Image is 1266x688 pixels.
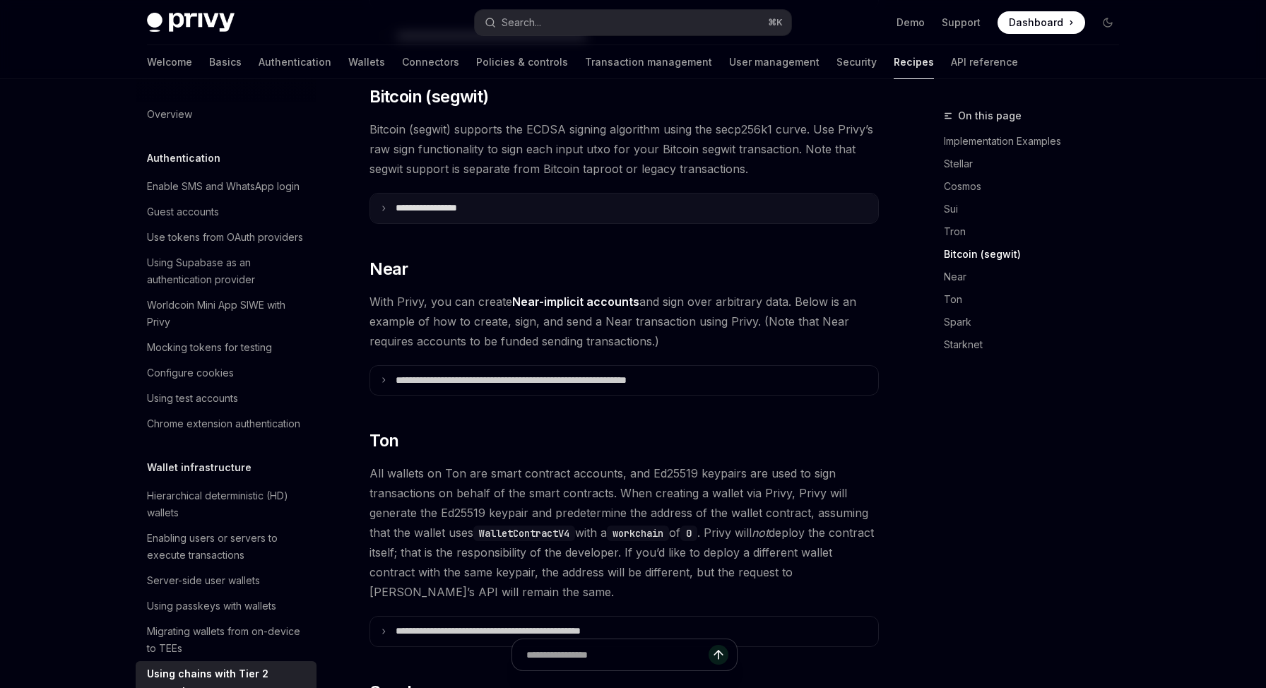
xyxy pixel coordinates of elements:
a: Transaction management [585,45,712,79]
h5: Wallet infrastructure [147,459,252,476]
div: Enable SMS and WhatsApp login [147,178,300,195]
a: Welcome [147,45,192,79]
div: Using passkeys with wallets [147,598,276,615]
a: Guest accounts [136,199,316,225]
a: Implementation Examples [944,130,1130,153]
span: Bitcoin (segwit) supports the ECDSA signing algorithm using the secp256k1 curve. Use Privy’s raw ... [369,119,879,179]
a: Overview [136,102,316,127]
span: Bitcoin (segwit) [369,85,488,108]
a: User management [729,45,820,79]
a: Dashboard [998,11,1085,34]
div: Migrating wallets from on-device to TEEs [147,623,308,657]
a: Connectors [402,45,459,79]
a: Chrome extension authentication [136,411,316,437]
img: dark logo [147,13,235,32]
a: Enable SMS and WhatsApp login [136,174,316,199]
a: API reference [951,45,1018,79]
a: Use tokens from OAuth providers [136,225,316,250]
span: With Privy, you can create and sign over arbitrary data. Below is an example of how to create, si... [369,292,879,351]
a: Sui [944,198,1130,220]
span: Near [369,258,408,280]
a: Using passkeys with wallets [136,593,316,619]
a: Worldcoin Mini App SIWE with Privy [136,292,316,335]
div: Using test accounts [147,390,238,407]
span: All wallets on Ton are smart contract accounts, and Ed25519 keypairs are used to sign transaction... [369,463,879,602]
a: Authentication [259,45,331,79]
div: Mocking tokens for testing [147,339,272,356]
a: Mocking tokens for testing [136,335,316,360]
span: Ton [369,429,398,452]
div: Use tokens from OAuth providers [147,229,303,246]
a: Recipes [894,45,934,79]
a: Ton [944,288,1130,311]
em: not [752,526,769,540]
button: Send message [709,645,728,665]
a: Migrating wallets from on-device to TEEs [136,619,316,661]
div: Enabling users or servers to execute transactions [147,530,308,564]
a: Policies & controls [476,45,568,79]
a: Basics [209,45,242,79]
a: Bitcoin (segwit) [944,243,1130,266]
a: Wallets [348,45,385,79]
a: Security [836,45,877,79]
div: Chrome extension authentication [147,415,300,432]
div: Guest accounts [147,203,219,220]
a: Using test accounts [136,386,316,411]
a: Hierarchical deterministic (HD) wallets [136,483,316,526]
a: Spark [944,311,1130,333]
a: Cosmos [944,175,1130,198]
a: Demo [897,16,925,30]
span: On this page [958,107,1022,124]
a: Server-side user wallets [136,568,316,593]
a: Support [942,16,981,30]
div: Worldcoin Mini App SIWE with Privy [147,297,308,331]
button: Toggle dark mode [1096,11,1119,34]
div: Search... [502,14,541,31]
code: WalletContractV4 [473,526,575,541]
div: Configure cookies [147,364,234,381]
a: Enabling users or servers to execute transactions [136,526,316,568]
a: Starknet [944,333,1130,356]
h5: Authentication [147,150,220,167]
code: workchain [607,526,669,541]
span: Dashboard [1009,16,1063,30]
a: Near-implicit accounts [512,295,639,309]
a: Stellar [944,153,1130,175]
button: Search...⌘K [475,10,791,35]
div: Overview [147,106,192,123]
code: 0 [680,526,697,541]
a: Configure cookies [136,360,316,386]
span: ⌘ K [768,17,783,28]
a: Tron [944,220,1130,243]
div: Using Supabase as an authentication provider [147,254,308,288]
a: Near [944,266,1130,288]
div: Server-side user wallets [147,572,260,589]
div: Hierarchical deterministic (HD) wallets [147,487,308,521]
a: Using Supabase as an authentication provider [136,250,316,292]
